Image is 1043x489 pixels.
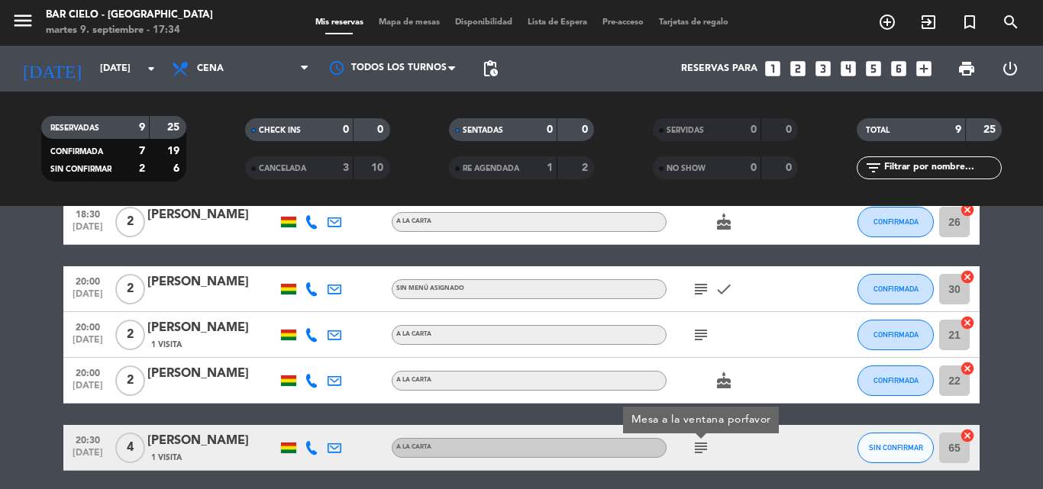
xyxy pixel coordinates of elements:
span: SENTADAS [463,127,503,134]
span: Mapa de mesas [371,18,447,27]
span: SIN CONFIRMAR [50,166,111,173]
div: [PERSON_NAME] [147,272,277,292]
span: Sin menú asignado [396,285,464,291]
strong: 0 [751,162,757,173]
span: A la carta [396,331,431,337]
i: filter_list [864,159,883,177]
span: CONFIRMADA [873,285,919,293]
span: 2 [115,365,145,396]
i: exit_to_app [919,13,938,31]
span: [DATE] [69,289,107,307]
span: 20:00 [69,272,107,289]
strong: 25 [167,122,182,133]
span: SERVIDAS [667,127,704,134]
span: 2 [115,274,145,304]
i: looks_3 [813,59,833,79]
span: A la carta [396,444,431,450]
span: CONFIRMADA [873,330,919,339]
span: 20:00 [69,317,107,335]
i: cancel [960,315,975,330]
span: Mis reservas [308,18,371,27]
i: cancel [960,428,975,443]
span: NO SHOW [667,165,706,172]
span: CHECK INS [259,127,301,134]
div: Mesa a la ventana porfavor [631,412,771,428]
i: add_circle_outline [878,13,896,31]
span: Pre-acceso [595,18,651,27]
button: menu [11,9,34,37]
i: cake [715,213,733,231]
i: subject [692,326,710,344]
span: Cena [197,63,224,74]
span: 20:00 [69,363,107,381]
span: 18:30 [69,204,107,222]
i: check [715,280,733,298]
strong: 3 [343,162,349,173]
span: RE AGENDADA [463,165,519,172]
span: [DATE] [69,335,107,352]
i: subject [692,280,710,298]
strong: 0 [377,124,386,135]
span: pending_actions [481,60,499,78]
i: search [1002,13,1020,31]
span: A la carta [396,218,431,224]
i: cancel [960,361,975,376]
strong: 19 [167,146,182,156]
i: looks_4 [838,59,858,79]
i: turned_in_not [961,13,979,31]
span: 2 [115,207,145,237]
strong: 2 [139,163,145,174]
strong: 0 [786,162,795,173]
strong: 7 [139,146,145,156]
div: [PERSON_NAME] [147,431,277,451]
div: LOG OUT [988,46,1032,92]
button: CONFIRMADA [857,207,934,237]
button: SIN CONFIRMAR [857,433,934,463]
i: cancel [960,269,975,285]
strong: 2 [582,162,591,173]
span: [DATE] [69,448,107,465]
div: [PERSON_NAME] [147,205,277,225]
span: CONFIRMADA [50,148,103,156]
span: CANCELADA [259,165,306,172]
i: looks_one [763,59,783,79]
button: CONFIRMADA [857,274,934,304]
i: looks_6 [889,59,909,79]
i: power_settings_new [1001,60,1019,78]
i: cancel [960,202,975,217]
i: looks_5 [864,59,883,79]
span: RESERVADAS [50,124,99,132]
span: 2 [115,320,145,350]
strong: 1 [547,162,553,173]
span: CONFIRMADA [873,376,919,384]
span: A la carta [396,377,431,383]
div: [PERSON_NAME] [147,364,277,384]
i: cake [715,372,733,390]
input: Filtrar por nombre... [883,159,1001,176]
strong: 25 [983,124,999,135]
strong: 0 [786,124,795,135]
i: add_box [914,59,934,79]
span: TOTAL [866,127,890,134]
div: Bar Cielo - [GEOGRAPHIC_DATA] [46,8,213,23]
i: looks_two [788,59,808,79]
strong: 6 [173,163,182,174]
span: 1 Visita [151,339,182,351]
strong: 0 [343,124,349,135]
button: CONFIRMADA [857,365,934,396]
span: Lista de Espera [520,18,595,27]
span: 20:30 [69,430,107,448]
span: Reservas para [681,63,757,74]
span: print [957,60,976,78]
span: Tarjetas de regalo [651,18,736,27]
strong: 9 [955,124,961,135]
span: [DATE] [69,381,107,398]
span: 1 Visita [151,452,182,464]
span: CONFIRMADA [873,217,919,226]
strong: 9 [139,122,145,133]
i: menu [11,9,34,32]
strong: 0 [582,124,591,135]
strong: 0 [751,124,757,135]
i: [DATE] [11,52,92,85]
span: SIN CONFIRMAR [869,443,923,452]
